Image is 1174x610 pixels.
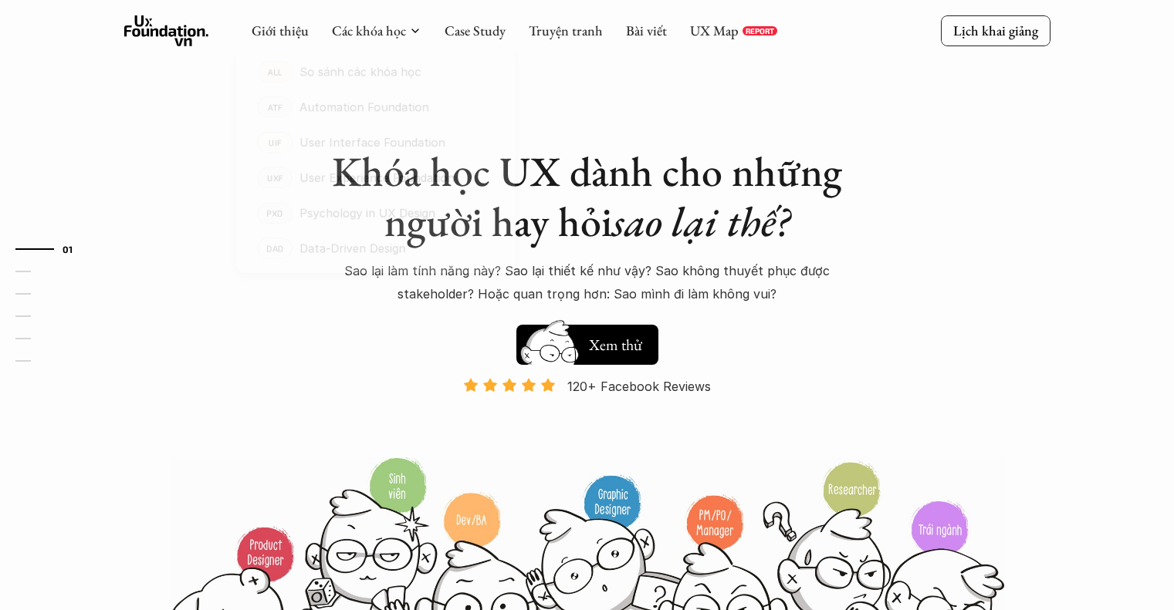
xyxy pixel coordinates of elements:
[252,22,309,39] a: Giới thiệu
[941,15,1051,45] a: Lịch khai giảng
[529,22,603,39] a: Truyện tranh
[953,22,1038,39] p: Lịch khai giảng
[516,317,658,365] a: Xem thử
[332,22,406,39] a: Các khóa học
[15,240,89,258] a: 01
[589,334,642,356] h5: Xem thử
[612,194,790,248] em: sao lại thế?
[63,244,73,254] strong: 01
[325,259,850,306] p: Sao lại làm tính năng này? Sao lại thiết kế như vậy? Sao không thuyết phục được stakeholder? Hoặc...
[746,26,774,35] p: REPORT
[450,377,725,455] a: 120+ Facebook Reviews
[567,375,711,398] p: 120+ Facebook Reviews
[690,22,739,39] a: UX Map
[626,22,667,39] a: Bài viết
[743,26,777,35] a: REPORT
[317,147,858,247] h1: Khóa học UX dành cho những người hay hỏi
[445,22,506,39] a: Case Study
